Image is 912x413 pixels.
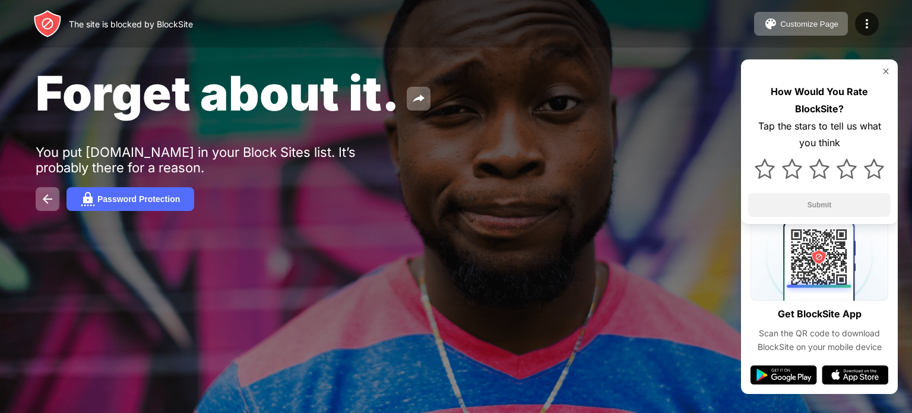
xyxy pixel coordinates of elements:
[36,64,400,122] span: Forget about it.
[69,19,193,29] div: The site is blocked by BlockSite
[81,192,95,206] img: password.svg
[36,144,403,175] div: You put [DOMAIN_NAME] in your Block Sites list. It’s probably there for a reason.
[809,159,829,179] img: star.svg
[778,305,862,323] div: Get BlockSite App
[750,365,817,384] img: google-play.svg
[822,365,888,384] img: app-store.svg
[748,83,891,118] div: How Would You Rate BlockSite?
[860,17,874,31] img: menu-icon.svg
[755,159,775,179] img: star.svg
[782,159,802,179] img: star.svg
[66,187,194,211] button: Password Protection
[837,159,857,179] img: star.svg
[40,192,55,206] img: back.svg
[750,327,888,354] div: Scan the QR code to download BlockSite on your mobile device
[780,20,838,29] div: Customize Page
[864,159,884,179] img: star.svg
[748,118,891,152] div: Tap the stars to tell us what you think
[97,194,180,204] div: Password Protection
[881,67,891,76] img: rate-us-close.svg
[764,17,778,31] img: pallet.svg
[411,92,426,106] img: share.svg
[33,10,62,38] img: header-logo.svg
[748,193,891,217] button: Submit
[754,12,848,36] button: Customize Page
[36,263,316,399] iframe: Banner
